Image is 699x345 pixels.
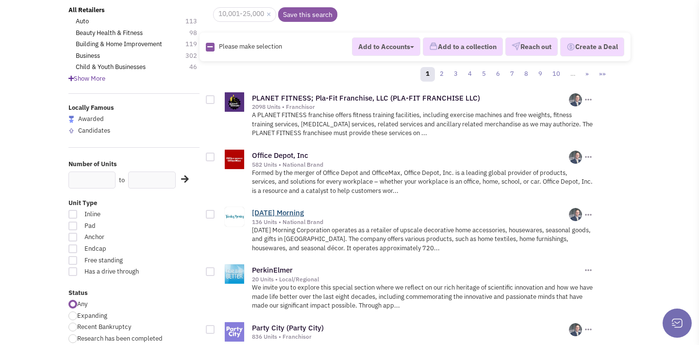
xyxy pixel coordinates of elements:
[219,42,282,51] span: Please make selection
[449,67,463,82] a: 3
[519,67,533,82] a: 8
[206,43,215,52] img: Rectangle.png
[76,40,162,49] a: Building & Home Improvement
[512,42,520,51] img: VectorPaper_Plane.png
[77,300,87,308] span: Any
[423,37,503,56] button: Add to a collection
[569,151,582,164] img: NLj4BdgTlESKGCbmEPFDQg.png
[505,67,519,82] a: 7
[68,74,105,83] span: Show More
[547,67,566,82] a: 10
[560,37,624,57] button: Create a Deal
[78,244,159,254] span: Endcap
[533,67,548,82] a: 9
[68,199,200,208] label: Unit Type
[78,222,159,231] span: Pad
[565,67,581,82] a: …
[580,67,594,82] a: »
[252,226,593,253] p: [DATE] Morning Corporation operates as a retailer of upscale decorative home accessories, housewa...
[78,267,159,276] span: Has a drive through
[68,289,200,298] label: Status
[185,17,207,26] span: 113
[420,67,435,82] a: 1
[175,173,187,186] div: Search Nearby
[78,210,159,219] span: Inline
[68,116,74,123] img: locallyfamous-largeicon.png
[352,37,420,56] button: Add to Accounts
[252,169,593,196] p: Formed by the merger of Office Depot and OfficeMax, Office Depot, Inc. is a leading global provid...
[77,323,131,331] span: Recent Bankruptcy
[76,29,143,38] a: Beauty Health & Fitness
[491,67,505,82] a: 6
[76,17,89,26] a: Auto
[252,111,593,138] p: A PLANET FITNESS franchise offers fitness training facilities, including exercise machines and fr...
[463,67,477,82] a: 4
[76,52,100,61] a: Business
[278,7,337,22] a: Save this search
[68,6,105,14] b: All Retailers
[68,128,74,134] img: locallyfamous-upvote.png
[252,333,569,341] div: 836 Units • Franchisor
[252,283,593,310] p: We invite you to explore this special section where we reflect on our rich heritage of scientific...
[477,67,491,82] a: 5
[189,63,207,72] span: 46
[68,103,200,113] label: Locally Famous
[252,265,293,275] a: PerkinElmer
[68,160,200,169] label: Number of Units
[566,42,575,52] img: Deal-Dollar.png
[189,29,207,38] span: 98
[78,115,104,123] span: Awarded
[252,161,569,169] div: 582 Units • National Brand
[434,67,449,82] a: 2
[76,63,146,72] a: Child & Youth Businesses
[68,6,105,15] a: All Retailers
[252,208,304,217] a: [DATE] Morning
[78,126,110,135] span: Candidates
[569,208,582,221] img: NLj4BdgTlESKGCbmEPFDQg.png
[594,67,611,82] a: »»
[252,218,569,226] div: 136 Units • National Brand
[77,334,163,343] span: Research has been completed
[266,10,271,19] a: ×
[252,151,308,160] a: Office Depot, Inc
[185,40,207,49] span: 119
[569,93,582,106] img: NLj4BdgTlESKGCbmEPFDQg.png
[78,233,159,242] span: Anchor
[252,323,324,332] a: Party City (Party City)
[213,7,276,22] span: 10,001-25,000
[429,42,438,51] img: icon-collection-lavender.png
[119,176,125,185] label: to
[252,93,480,103] a: PLANET FITNESS; Pla-Fit Franchise, LLC (PLA-FIT FRANCHISE LLC)
[569,323,582,336] img: NLj4BdgTlESKGCbmEPFDQg.png
[77,311,107,320] span: Expanding
[78,256,159,265] span: Free standing
[252,103,569,111] div: 2098 Units • Franchisor
[252,276,582,283] div: 20 Units • Local/Regional
[505,37,558,56] button: Reach out
[185,52,207,61] span: 302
